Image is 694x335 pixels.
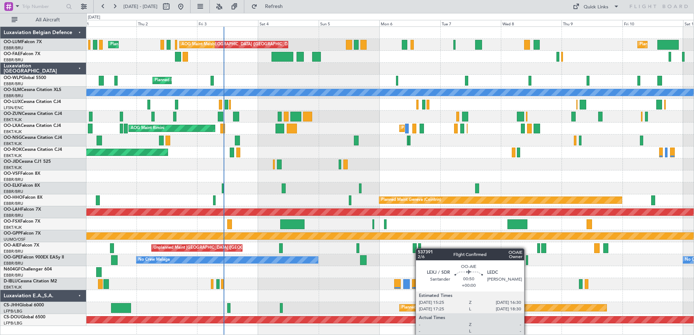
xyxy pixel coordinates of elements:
div: Planned Maint [GEOGRAPHIC_DATA] ([GEOGRAPHIC_DATA] National) [110,39,242,50]
div: [DATE] [88,15,100,21]
div: Wed 1 [76,20,136,26]
span: OO-JID [4,160,19,164]
div: Fri 3 [197,20,258,26]
div: Wed 8 [501,20,562,26]
div: Sat 4 [258,20,319,26]
span: D-IBLU [4,279,18,284]
span: CS-DOU [4,315,21,319]
div: Mon 6 [379,20,440,26]
a: D-IBLUCessna Citation M2 [4,279,57,284]
div: Sun 5 [319,20,379,26]
div: Fri 10 [622,20,683,26]
a: OO-JIDCessna CJ1 525 [4,160,51,164]
div: Planned Maint Kortrijk-[GEOGRAPHIC_DATA] [401,123,486,134]
a: OO-ZUNCessna Citation CJ4 [4,112,62,116]
a: OO-VSFFalcon 8X [4,171,40,176]
a: EBBR/BRU [4,189,23,194]
a: CS-JHHGlobal 6000 [4,303,44,307]
div: Quick Links [584,4,608,11]
a: EBKT/KJK [4,117,22,123]
span: OO-HHO [4,195,23,200]
a: OO-LAHFalcon 7X [4,207,41,212]
div: Thu 2 [136,20,197,26]
button: Quick Links [569,1,623,12]
a: OO-LUXCessna Citation CJ4 [4,100,61,104]
span: OO-GPP [4,231,21,236]
a: OO-HHOFalcon 8X [4,195,42,200]
a: N604GFChallenger 604 [4,267,52,272]
a: LFPB/LBG [4,309,23,314]
span: OO-VSF [4,171,20,176]
a: EBBR/BRU [4,273,23,278]
a: LFPB/LBG [4,320,23,326]
a: OO-ROKCessna Citation CJ4 [4,148,62,152]
span: CS-JHH [4,303,19,307]
a: OO-LXACessna Citation CJ4 [4,124,61,128]
a: OO-AIEFalcon 7X [4,243,39,248]
a: EBBR/BRU [4,93,23,99]
span: [DATE] - [DATE] [123,3,158,10]
a: UUMO/OSF [4,237,25,242]
div: Planned Maint Milan (Linate) [155,75,207,86]
a: EBBR/BRU [4,213,23,218]
a: EBBR/BRU [4,45,23,51]
span: OO-LUM [4,40,22,44]
a: EBKT/KJK [4,141,22,146]
a: EBBR/BRU [4,249,23,254]
a: EBBR/BRU [4,177,23,182]
a: OO-GPPFalcon 7X [4,231,41,236]
div: AOG Maint Melsbroek Air Base [181,39,240,50]
span: All Aircraft [19,17,77,22]
a: EBBR/BRU [4,261,23,266]
span: OO-ELK [4,183,20,188]
a: OO-GPEFalcon 900EX EASy II [4,255,64,260]
span: OO-ROK [4,148,22,152]
div: Planned Maint Geneva (Cointrin) [381,195,441,206]
a: EBBR/BRU [4,81,23,87]
span: OO-AIE [4,243,19,248]
span: OO-WLP [4,76,21,80]
a: OO-FAEFalcon 7X [4,52,40,56]
a: EBKT/KJK [4,225,22,230]
span: OO-FAE [4,52,20,56]
a: EBBR/BRU [4,57,23,63]
span: OO-LXA [4,124,21,128]
div: Unplanned Maint [GEOGRAPHIC_DATA] ([GEOGRAPHIC_DATA]) [154,243,273,253]
div: Planned Maint [GEOGRAPHIC_DATA] ([GEOGRAPHIC_DATA] National) [183,39,314,50]
a: OO-ELKFalcon 8X [4,183,40,188]
span: OO-SLM [4,88,21,92]
button: Refresh [248,1,291,12]
a: EBKT/KJK [4,165,22,170]
span: Refresh [259,4,289,9]
a: OO-SLMCessna Citation XLS [4,88,61,92]
input: Trip Number [22,1,64,12]
div: No Crew Malaga [138,255,170,265]
span: OO-NSG [4,136,22,140]
div: Thu 9 [562,20,622,26]
a: EBKT/KJK [4,285,22,290]
a: OO-LUMFalcon 7X [4,40,42,44]
a: CS-DOUGlobal 6500 [4,315,45,319]
a: OO-WLPGlobal 5500 [4,76,46,80]
span: OO-GPE [4,255,21,260]
button: All Aircraft [8,14,79,26]
a: EBBR/BRU [4,201,23,206]
span: OO-FSX [4,219,20,224]
a: OO-FSXFalcon 7X [4,219,40,224]
div: AOG Maint Rimini [131,123,164,134]
a: LFSN/ENC [4,105,24,111]
span: OO-LUX [4,100,21,104]
div: Planned Maint [GEOGRAPHIC_DATA] ([GEOGRAPHIC_DATA]) [401,302,516,313]
span: OO-LAH [4,207,21,212]
div: Tue 7 [440,20,501,26]
span: OO-ZUN [4,112,22,116]
a: OO-NSGCessna Citation CJ4 [4,136,62,140]
a: EBKT/KJK [4,153,22,158]
span: N604GF [4,267,21,272]
a: EBKT/KJK [4,129,22,135]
